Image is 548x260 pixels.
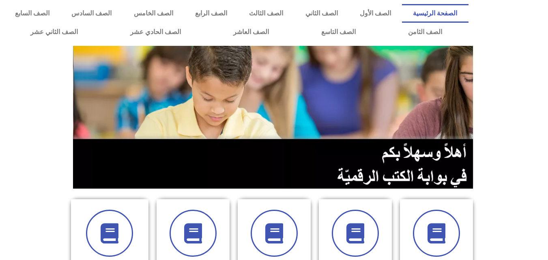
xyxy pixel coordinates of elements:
a: الصف الثامن [382,23,468,41]
a: الصف العاشر [207,23,295,41]
a: الصف الخامس [123,4,184,23]
a: الصف التاسع [295,23,382,41]
a: الصف السادس [60,4,122,23]
a: الصف الثاني عشر [4,23,104,41]
a: الصف السابع [4,4,60,23]
a: الصف الثالث [238,4,294,23]
a: الصف الحادي عشر [104,23,207,41]
a: الصف الثاني [294,4,349,23]
a: الصف الرابع [184,4,238,23]
a: الصفحة الرئيسية [402,4,468,23]
a: الصف الأول [349,4,402,23]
